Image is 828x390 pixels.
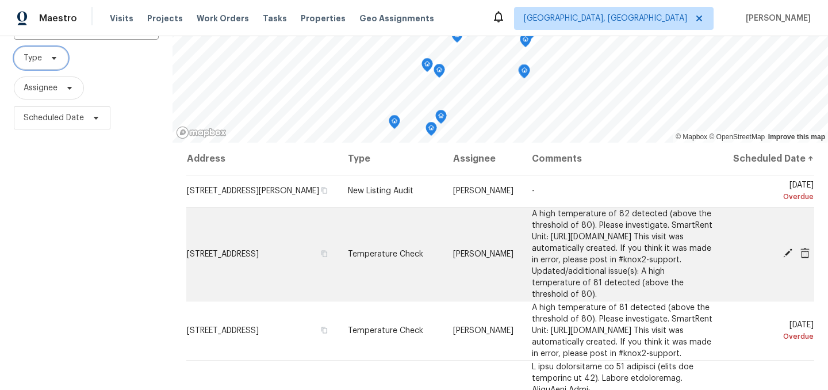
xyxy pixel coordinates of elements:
span: [PERSON_NAME] [453,187,513,195]
span: [PERSON_NAME] [453,327,513,335]
span: Projects [147,13,183,24]
div: Overdue [733,331,814,342]
span: - [532,187,535,195]
span: [STREET_ADDRESS] [187,327,259,335]
div: Map marker [425,122,437,140]
div: Map marker [518,64,530,82]
div: Map marker [421,58,433,76]
span: [PERSON_NAME] [741,13,811,24]
span: New Listing Audit [348,187,413,195]
th: Assignee [444,143,523,175]
span: [DATE] [733,181,814,202]
th: Comments [523,143,724,175]
span: Tasks [263,14,287,22]
th: Address [186,143,339,175]
span: Cancel [796,248,814,258]
span: Maestro [39,13,77,24]
span: Work Orders [197,13,249,24]
div: Map marker [435,110,447,128]
div: Map marker [434,64,445,82]
div: Map marker [519,64,530,82]
span: Assignee [24,82,57,94]
button: Copy Address [319,325,329,335]
span: Type [24,52,42,64]
div: Map marker [451,29,463,47]
span: [PERSON_NAME] [453,250,513,258]
span: Geo Assignments [359,13,434,24]
th: Type [339,143,443,175]
a: Mapbox [676,133,707,141]
a: Mapbox homepage [176,126,227,139]
span: Edit [779,248,796,258]
div: Map marker [389,115,400,133]
span: Scheduled Date [24,112,84,124]
span: Temperature Check [348,327,423,335]
span: [GEOGRAPHIC_DATA], [GEOGRAPHIC_DATA] [524,13,687,24]
span: Properties [301,13,346,24]
span: A high temperature of 81 detected (above the threshold of 80). Please investigate. SmartRent Unit... [532,304,712,358]
button: Copy Address [319,185,329,196]
div: Map marker [520,33,531,51]
button: Copy Address [319,248,329,259]
div: Overdue [733,191,814,202]
span: Temperature Check [348,250,423,258]
a: Improve this map [768,133,825,141]
span: [STREET_ADDRESS][PERSON_NAME] [187,187,319,195]
span: [DATE] [733,321,814,342]
span: A high temperature of 82 detected (above the threshold of 80). Please investigate. SmartRent Unit... [532,210,712,299]
th: Scheduled Date ↑ [724,143,814,175]
a: OpenStreetMap [709,133,765,141]
span: [STREET_ADDRESS] [187,250,259,258]
span: Visits [110,13,133,24]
